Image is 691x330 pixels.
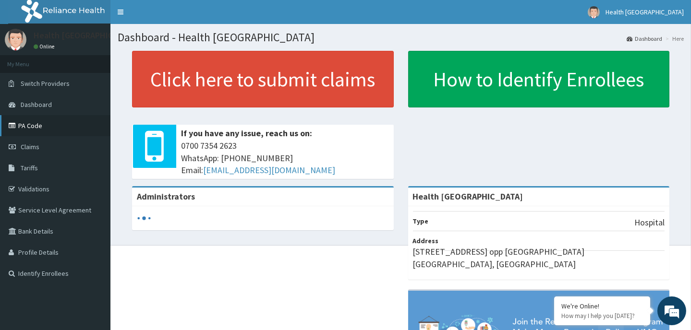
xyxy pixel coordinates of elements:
[606,8,684,16] span: Health [GEOGRAPHIC_DATA]
[56,102,133,199] span: We're online!
[561,302,643,310] div: We're Online!
[137,211,151,225] svg: audio-loading
[21,79,70,88] span: Switch Providers
[413,217,429,225] b: Type
[21,164,38,172] span: Tariffs
[18,48,39,72] img: d_794563401_company_1708531726252_794563401
[181,128,312,139] b: If you have any issue, reach us on:
[413,246,665,270] p: [STREET_ADDRESS] opp [GEOGRAPHIC_DATA] [GEOGRAPHIC_DATA], [GEOGRAPHIC_DATA]
[408,51,670,107] a: How to Identify Enrollees
[5,29,26,50] img: User Image
[118,31,684,44] h1: Dashboard - Health [GEOGRAPHIC_DATA]
[588,6,600,18] img: User Image
[203,165,335,176] a: [EMAIL_ADDRESS][DOMAIN_NAME]
[158,5,181,28] div: Minimize live chat window
[181,140,389,177] span: 0700 7354 2623 WhatsApp: [PHONE_NUMBER] Email:
[413,191,523,202] strong: Health [GEOGRAPHIC_DATA]
[50,54,161,66] div: Chat with us now
[663,35,684,43] li: Here
[132,51,394,107] a: Click here to submit claims
[21,100,52,109] span: Dashboard
[634,216,665,229] p: Hospital
[627,35,662,43] a: Dashboard
[34,43,57,50] a: Online
[34,31,141,40] p: Health [GEOGRAPHIC_DATA]
[413,236,439,245] b: Address
[137,191,195,202] b: Administrators
[561,312,643,320] p: How may I help you today?
[21,142,39,151] span: Claims
[5,224,183,258] textarea: Type your message and hit 'Enter'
